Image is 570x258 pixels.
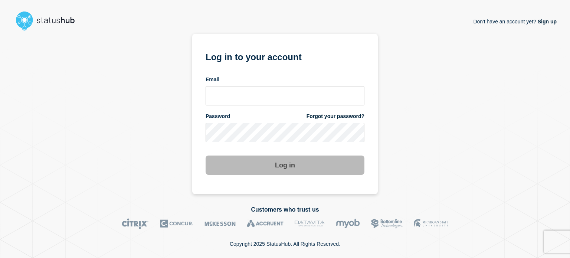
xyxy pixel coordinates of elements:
img: McKesson logo [204,218,236,229]
a: Sign up [536,19,557,25]
input: password input [206,123,364,142]
input: email input [206,86,364,105]
span: Password [206,113,230,120]
h1: Log in to your account [206,49,364,63]
img: Accruent logo [247,218,284,229]
img: Bottomline logo [371,218,403,229]
img: DataVita logo [295,218,325,229]
p: Don't have an account yet? [473,13,557,30]
img: Concur logo [160,218,193,229]
img: StatusHub logo [13,9,84,33]
span: Email [206,76,219,83]
img: MSU logo [414,218,448,229]
button: Log in [206,156,364,175]
a: Forgot your password? [307,113,364,120]
p: Copyright 2025 StatusHub. All Rights Reserved. [230,241,340,247]
img: myob logo [336,218,360,229]
h2: Customers who trust us [13,206,557,213]
img: Citrix logo [122,218,149,229]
